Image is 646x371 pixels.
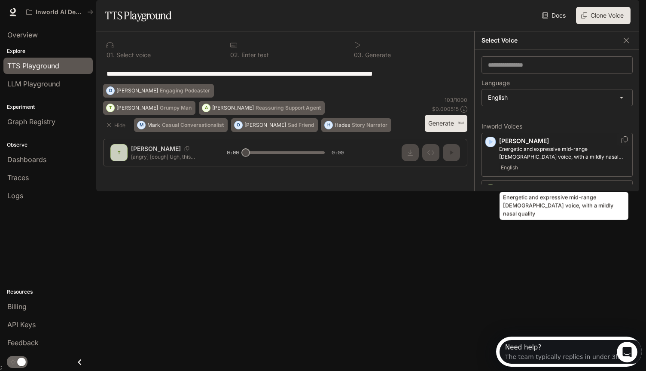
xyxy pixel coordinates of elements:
[499,137,629,145] p: [PERSON_NAME]
[147,123,160,128] p: Mark
[137,118,145,132] div: M
[160,88,210,93] p: Engaging Podcaster
[500,192,628,220] div: Energetic and expressive mid-range [DEMOGRAPHIC_DATA] voice, with a mildly nasal quality
[288,123,314,128] p: Sad Friend
[244,123,286,128] p: [PERSON_NAME]
[620,136,629,143] button: Copy Voice ID
[425,115,467,132] button: Generate⌘⏎
[481,80,510,86] p: Language
[160,105,192,110] p: Grumpy Man
[540,7,569,24] a: Docs
[3,3,149,27] div: Open Intercom Messenger
[22,3,97,21] button: All workspaces
[354,52,363,58] p: 0 3 .
[363,52,391,58] p: Generate
[105,7,171,24] h1: TTS Playground
[103,118,131,132] button: Hide
[103,101,195,115] button: T[PERSON_NAME]Grumpy Man
[352,123,387,128] p: Story Narrator
[240,52,269,58] p: Enter text
[134,118,228,132] button: MMarkCasual Conversationalist
[107,84,114,98] div: D
[162,123,224,128] p: Casual Conversationalist
[107,52,115,58] p: 0 1 .
[235,118,242,132] div: O
[9,7,123,14] div: Need help?
[335,123,350,128] p: Hades
[116,88,158,93] p: [PERSON_NAME]
[576,7,631,24] button: Clone Voice
[482,89,632,106] div: English
[9,14,123,23] div: The team typically replies in under 3h
[499,163,520,173] span: English
[321,118,391,132] button: HHadesStory Narrator
[325,118,332,132] div: H
[256,105,321,110] p: Reassuring Support Agent
[116,105,158,110] p: [PERSON_NAME]
[496,337,642,367] iframe: Intercom live chat discovery launcher
[202,101,210,115] div: A
[103,84,214,98] button: D[PERSON_NAME]Engaging Podcaster
[231,118,318,132] button: O[PERSON_NAME]Sad Friend
[457,121,464,126] p: ⌘⏎
[499,145,629,161] p: Energetic and expressive mid-range male voice, with a mildly nasal quality
[107,101,114,115] div: T
[212,105,254,110] p: [PERSON_NAME]
[617,342,637,362] iframe: Intercom live chat
[115,52,151,58] p: Select voice
[199,101,325,115] button: A[PERSON_NAME]Reassuring Support Agent
[481,123,633,129] p: Inworld Voices
[36,9,84,16] p: Inworld AI Demos
[499,184,629,193] p: [PERSON_NAME]
[230,52,240,58] p: 0 2 .
[445,96,467,104] p: 103 / 1000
